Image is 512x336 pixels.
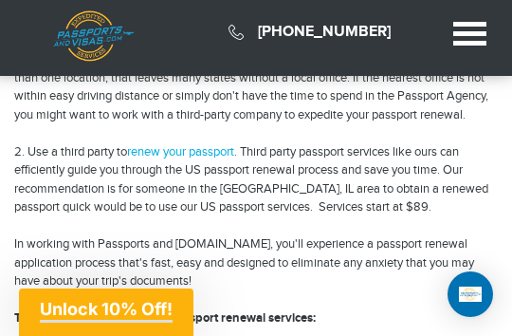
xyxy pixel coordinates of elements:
p: In working with Passports and [DOMAIN_NAME], you'll experience a passport renewal application pro... [14,235,498,291]
div: Unlock 10% Off! [19,289,193,336]
div: Open Intercom Messenger [448,271,493,317]
p: 2. Use a third party to . Third party passport services like ours can efficiently guide you throu... [14,143,498,217]
a: Passports & [DOMAIN_NAME] [53,10,134,72]
a: [PHONE_NUMBER] [258,23,391,41]
strong: The benefits of our Palatine passport renewal services: [14,310,316,326]
a: renew your passport [127,144,234,159]
span: Unlock 10% Off! [40,299,173,319]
